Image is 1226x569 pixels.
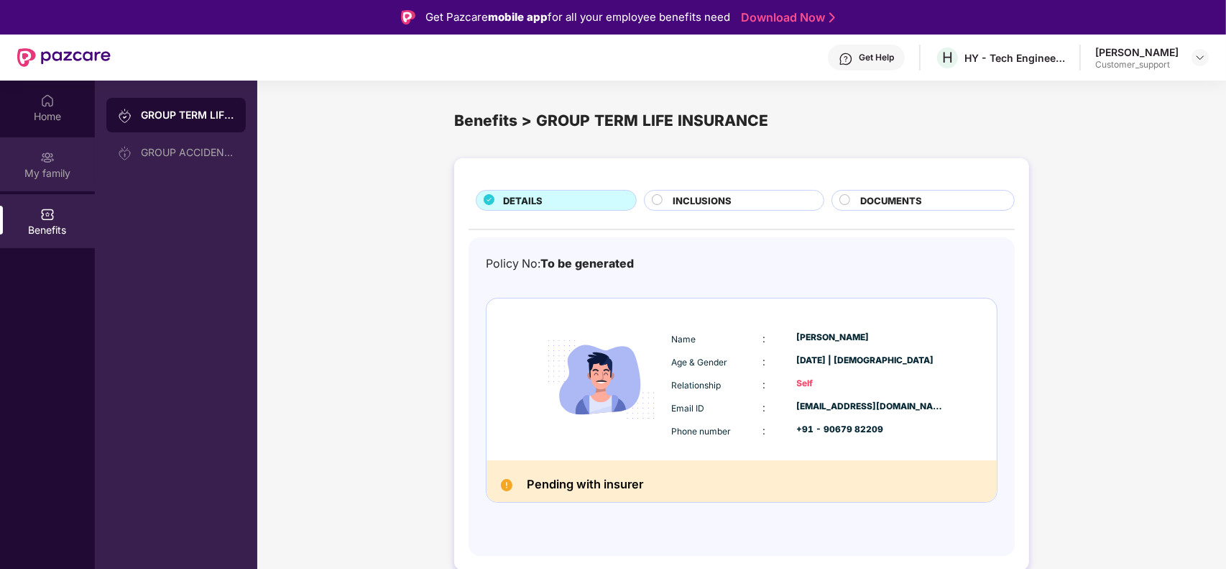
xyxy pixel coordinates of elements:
img: svg+xml;base64,PHN2ZyB3aWR0aD0iMjAiIGhlaWdodD0iMjAiIHZpZXdCb3g9IjAgMCAyMCAyMCIgZmlsbD0ibm9uZSIgeG... [118,109,132,123]
div: [PERSON_NAME] [1095,45,1179,59]
span: DETAILS [503,194,543,208]
span: : [762,424,765,437]
span: : [762,355,765,368]
div: GROUP ACCIDENTAL INSURANCE [141,147,234,158]
span: Name [671,334,696,345]
img: Logo [401,10,415,24]
img: svg+xml;base64,PHN2ZyBpZD0iSGVscC0zMngzMiIgeG1sbnM9Imh0dHA6Ly93d3cudzMub3JnLzIwMDAvc3ZnIiB3aWR0aD... [839,52,853,66]
div: Self [797,377,945,391]
div: Benefits > GROUP TERM LIFE INSURANCE [454,109,1029,133]
div: Get Pazcare for all your employee benefits need [425,9,730,26]
span: Phone number [671,426,731,437]
span: To be generated [540,257,634,270]
div: [DATE] | [DEMOGRAPHIC_DATA] [797,354,945,368]
span: Relationship [671,380,721,391]
span: : [762,401,765,414]
span: : [762,332,765,345]
img: svg+xml;base64,PHN2ZyBpZD0iSG9tZSIgeG1sbnM9Imh0dHA6Ly93d3cudzMub3JnLzIwMDAvc3ZnIiB3aWR0aD0iMjAiIG... [40,94,55,108]
span: : [762,378,765,391]
img: Pending [501,479,512,491]
span: INCLUSIONS [673,194,732,208]
span: Email ID [671,403,704,414]
img: New Pazcare Logo [17,48,111,67]
img: svg+xml;base64,PHN2ZyBpZD0iQmVuZWZpdHMiIHhtbG5zPSJodHRwOi8vd3d3LnczLm9yZy8yMDAwL3N2ZyIgd2lkdGg9Ij... [40,207,55,222]
div: Policy No: [486,255,634,273]
div: Get Help [859,52,894,63]
img: svg+xml;base64,PHN2ZyB3aWR0aD0iMjAiIGhlaWdodD0iMjAiIHZpZXdCb3g9IjAgMCAyMCAyMCIgZmlsbD0ibm9uZSIgeG... [118,146,132,160]
span: H [942,49,953,66]
div: [PERSON_NAME] [797,331,945,345]
div: Customer_support [1095,59,1179,70]
img: svg+xml;base64,PHN2ZyBpZD0iRHJvcGRvd24tMzJ4MzIiIHhtbG5zPSJodHRwOi8vd3d3LnczLm9yZy8yMDAwL3N2ZyIgd2... [1194,52,1206,63]
span: Age & Gender [671,357,727,368]
strong: mobile app [488,10,548,24]
img: icon [535,313,668,446]
img: svg+xml;base64,PHN2ZyB3aWR0aD0iMjAiIGhlaWdodD0iMjAiIHZpZXdCb3g9IjAgMCAyMCAyMCIgZmlsbD0ibm9uZSIgeG... [40,150,55,165]
div: HY - Tech Engineers Limited [964,51,1065,65]
div: GROUP TERM LIFE INSURANCE [141,108,234,122]
a: Download Now [741,10,831,25]
div: +91 - 90679 82209 [797,423,945,437]
div: [EMAIL_ADDRESS][DOMAIN_NAME] [797,400,945,414]
h2: Pending with insurer [527,475,643,495]
span: DOCUMENTS [860,194,922,208]
img: Stroke [829,10,835,25]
